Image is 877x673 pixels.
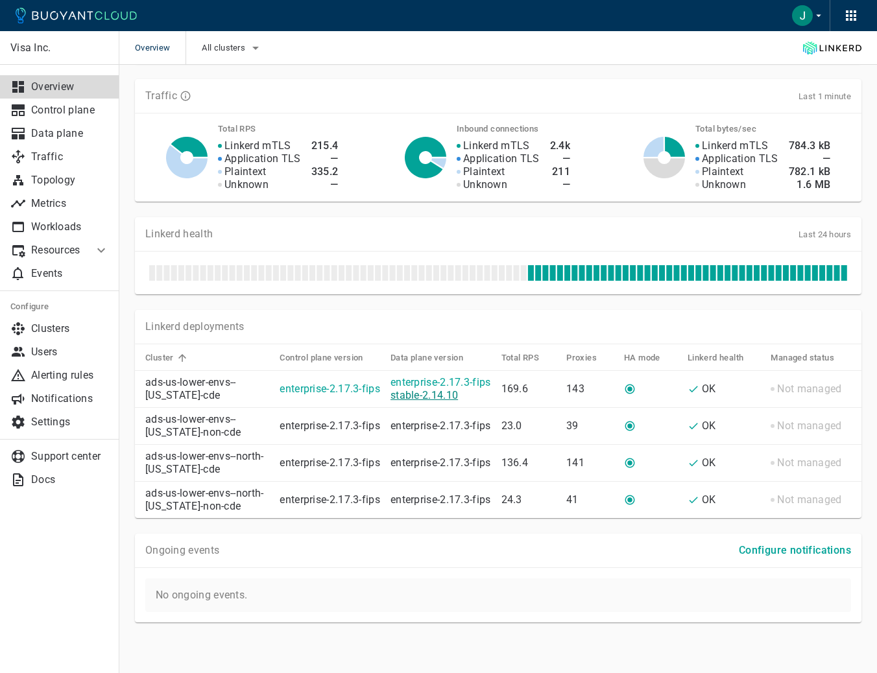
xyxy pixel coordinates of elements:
a: enterprise-2.17.3-fips [390,419,491,432]
h5: Configure [10,301,109,312]
p: 24.3 [501,493,557,506]
h5: Data plane version [390,353,463,363]
p: OK [702,419,716,432]
span: Overview [135,31,186,65]
p: ads-us-lower-envs--[US_STATE]-cde [145,376,269,402]
img: Julian Camilo Cuevas Alvear [792,5,813,26]
p: Application TLS [702,152,778,165]
h4: — [789,152,831,165]
p: Visa Inc. [10,41,108,54]
h4: 784.3 kB [789,139,831,152]
a: enterprise-2.17.3-fips [280,383,380,395]
p: Not managed [777,456,841,469]
span: Total RPS [501,352,557,364]
p: Notifications [31,392,109,405]
h4: 1.6 MB [789,178,831,191]
h5: HA mode [624,353,660,363]
h4: — [550,152,571,165]
p: Application TLS [224,152,301,165]
p: Events [31,267,109,280]
p: Users [31,346,109,359]
span: Linkerd health [688,352,761,364]
p: Overview [31,80,109,93]
h4: 335.2 [311,165,339,178]
button: All clusters [202,38,263,58]
p: ads-us-lower-envs--[US_STATE]-non-cde [145,413,269,439]
p: ads-us-lower-envs--north-[US_STATE]-non-cde [145,487,269,513]
p: Linkerd health [145,228,213,241]
p: Docs [31,473,109,486]
span: Data plane version [390,352,480,364]
h5: Linkerd health [688,353,744,363]
p: ads-us-lower-envs--north-[US_STATE]-cde [145,450,269,476]
p: OK [702,383,716,396]
p: 169.6 [501,383,557,396]
p: 23.0 [501,419,557,432]
p: Unknown [702,178,746,191]
h4: — [311,152,339,165]
a: Configure notifications [734,543,856,556]
a: enterprise-2.17.3-fips [280,493,380,506]
span: Control plane version [280,352,379,364]
p: OK [702,493,716,506]
h5: Managed status [771,353,834,363]
a: stable-2.14.10 [390,389,458,401]
p: Settings [31,416,109,429]
h4: 211 [550,165,571,178]
h4: — [311,178,339,191]
p: Application TLS [463,152,540,165]
a: enterprise-2.17.3-fips [390,493,491,506]
p: Topology [31,174,109,187]
p: Unknown [463,178,507,191]
p: 136.4 [501,456,557,469]
p: Support center [31,450,109,463]
p: Not managed [777,383,841,396]
p: Plaintext [224,165,267,178]
svg: TLS data is compiled from traffic seen by Linkerd proxies. RPS and TCP bytes reflect both inbound... [180,90,191,102]
p: OK [702,456,716,469]
p: Linkerd mTLS [224,139,291,152]
h4: 215.4 [311,139,339,152]
p: Linkerd mTLS [463,139,530,152]
p: Ongoing events [145,544,219,557]
span: Cluster [145,352,191,364]
h5: Cluster [145,353,174,363]
p: Linkerd deployments [145,320,245,333]
p: Data plane [31,127,109,140]
p: Workloads [31,220,109,233]
span: Managed status [771,352,851,364]
p: Unknown [224,178,269,191]
h4: Configure notifications [739,544,851,557]
h5: Control plane version [280,353,363,363]
p: Control plane [31,104,109,117]
p: No ongoing events. [145,578,851,612]
p: Not managed [777,419,841,432]
p: Clusters [31,322,109,335]
span: Proxies [566,352,614,364]
h4: — [550,178,571,191]
p: Metrics [31,197,109,210]
a: enterprise-2.17.3-fips [390,376,491,388]
a: enterprise-2.17.3-fips [280,456,380,469]
button: Configure notifications [734,539,856,562]
p: Plaintext [463,165,505,178]
h4: 2.4k [550,139,571,152]
p: Plaintext [702,165,744,178]
a: enterprise-2.17.3-fips [280,419,380,432]
span: All clusters [202,43,248,53]
p: 141 [566,456,614,469]
h5: Total RPS [501,353,540,363]
p: 143 [566,383,614,396]
p: 39 [566,419,614,432]
span: HA mode [624,352,677,364]
h4: 782.1 kB [789,165,831,178]
h5: Proxies [566,353,597,363]
span: Last 24 hours [799,230,851,239]
p: Linkerd mTLS [702,139,769,152]
p: Traffic [31,150,109,163]
p: 41 [566,493,614,506]
p: Not managed [777,493,841,506]
a: enterprise-2.17.3-fips [390,456,491,469]
p: Resources [31,244,83,257]
p: Alerting rules [31,369,109,382]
